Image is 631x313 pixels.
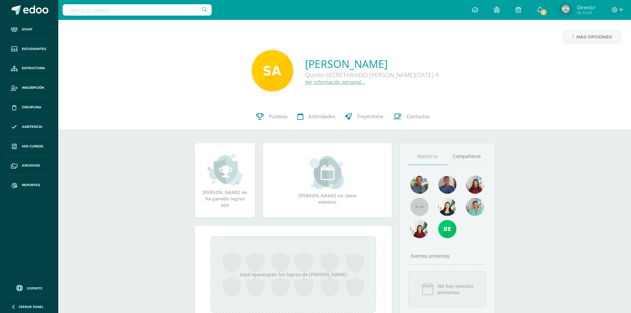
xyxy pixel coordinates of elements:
span: Staff [22,27,32,32]
a: Punteos [251,103,292,130]
span: Inscripción [22,85,44,90]
a: Soporte [8,283,50,292]
img: 55x55 [410,198,429,216]
span: Contactos [406,113,430,120]
span: Disciplina [22,105,41,110]
span: No hay eventos próximos [438,283,473,295]
a: Trayectoria [340,103,388,130]
a: Maestros [408,148,447,165]
span: Mi Perfil [577,10,596,16]
input: Busca un usuario... [63,4,212,16]
img: b3bb78f2859efdec110dbd94159887e1.png [410,220,429,238]
a: Compañeros [447,148,486,165]
img: achievement_small.png [207,153,243,186]
img: 648d3fb031ec89f861c257ccece062c1.png [559,3,572,17]
span: Estructura [22,66,45,71]
span: Archivos [22,163,40,168]
a: Asistencia [5,117,53,137]
img: 2000a2d57b9a15f78936843c4c6bfe09.png [252,50,293,91]
a: Disciplina [5,98,53,117]
a: Contactos [388,103,435,130]
a: Estructura [5,59,53,78]
a: Reportes [5,176,53,195]
span: Reportes [22,183,40,188]
img: 068d160f17d47aae500bebc0d36e6d47.png [438,198,456,216]
div: Aquí aparecerán los logros de [PERSON_NAME] [211,236,376,313]
span: Punteos [269,113,288,120]
img: event_icon.png [421,283,434,296]
span: Mis cursos [22,144,43,149]
img: c41d019b26e4da35ead46476b645875d.png [438,220,456,238]
span: Soporte [27,286,42,290]
span: 1 [540,9,547,16]
img: f7327cb44b91aa114f2e153c7f37383d.png [410,176,429,194]
a: Archivos [5,156,53,176]
a: Más opciones [564,30,620,43]
span: Estudiantes [22,46,46,52]
span: Director [577,4,596,11]
span: Actividades [308,113,335,120]
img: 6be2b2835710ecb25b89c5d5d0c4e8a5.png [466,198,484,216]
span: Trayectoria [357,113,383,120]
a: Actividades [292,103,340,130]
img: 83e9cbc1e9deaa3b01aa23f0b9c4e037.png [466,176,484,194]
a: [PERSON_NAME] [305,57,439,71]
div: [PERSON_NAME] no ha ganado logros aún [201,153,248,208]
a: Ver información personal... [305,79,365,85]
a: Inscripción [5,78,53,98]
a: Estudiantes [5,39,53,59]
div: Quinto SECRETARIADO [PERSON_NAME][DATE] A [305,71,439,79]
img: 15ead7f1e71f207b867fb468c38fe54e.png [438,176,456,194]
div: Eventos próximos [408,253,486,259]
div: [PERSON_NAME] no tiene eventos [294,156,361,205]
a: Staff [5,20,53,39]
span: Más opciones [576,31,612,43]
a: Mis cursos [5,137,53,156]
span: Cerrar panel [19,304,44,309]
img: event_small.png [309,156,345,189]
span: Asistencia [22,124,42,130]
